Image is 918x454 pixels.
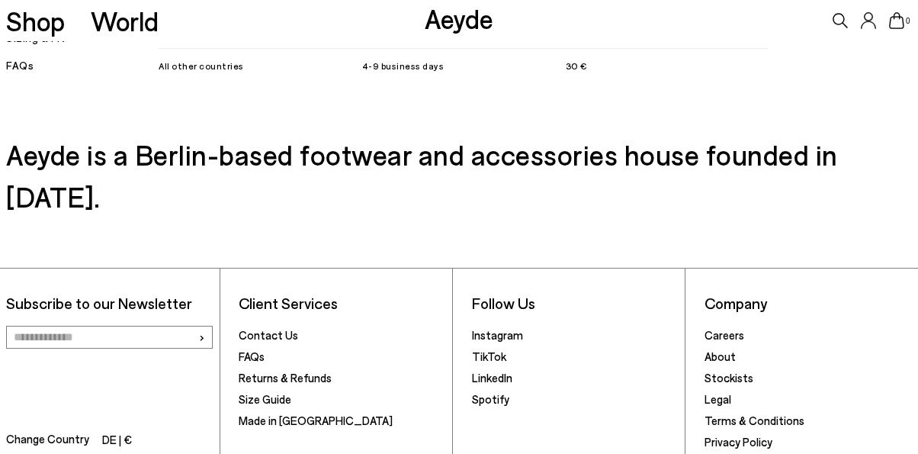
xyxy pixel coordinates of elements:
[239,349,265,363] a: FAQs
[472,392,509,406] a: Spotify
[102,430,132,452] li: DE | €
[705,294,912,313] li: Company
[6,430,89,452] span: Change Country
[6,134,911,217] h3: Aeyde is a Berlin-based footwear and accessories house founded in [DATE].
[889,12,904,29] a: 0
[705,349,736,363] a: About
[239,414,393,427] a: Made in [GEOGRAPHIC_DATA]
[566,56,769,75] span: 30 €
[472,328,523,342] a: Instagram
[705,328,744,342] a: Careers
[6,294,213,313] p: Subscribe to our Newsletter
[472,294,679,313] li: Follow Us
[239,328,298,342] a: Contact Us
[705,435,772,449] a: Privacy Policy
[705,371,753,385] a: Stockists
[91,8,159,34] a: World
[239,392,291,406] a: Size Guide
[239,294,445,313] li: Client Services
[6,8,65,34] a: Shop
[705,392,731,406] a: Legal
[472,371,512,385] a: LinkedIn
[239,371,332,385] a: Returns & Refunds
[198,326,205,348] span: ›
[425,2,493,34] a: Aeyde
[472,349,506,363] a: TikTok
[6,55,159,76] h5: FAQs
[904,17,912,25] span: 0
[705,414,804,427] a: Terms & Conditions
[362,56,566,75] span: 4-9 business days
[159,56,362,75] span: All other countries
